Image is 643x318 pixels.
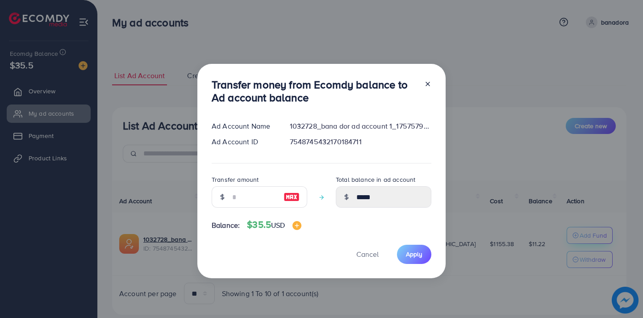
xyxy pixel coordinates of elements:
button: Cancel [345,245,390,264]
span: Balance: [212,220,240,230]
h4: $35.5 [247,219,301,230]
div: Ad Account ID [205,137,283,147]
h3: Transfer money from Ecomdy balance to Ad account balance [212,78,417,104]
div: Ad Account Name [205,121,283,131]
div: 1032728_bana dor ad account 1_1757579407255 [283,121,438,131]
span: Apply [406,250,422,259]
label: Total balance in ad account [336,175,415,184]
img: image [292,221,301,230]
span: Cancel [356,249,379,259]
div: 7548745432170184711 [283,137,438,147]
img: image [284,192,300,202]
label: Transfer amount [212,175,259,184]
button: Apply [397,245,431,264]
span: USD [271,220,285,230]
